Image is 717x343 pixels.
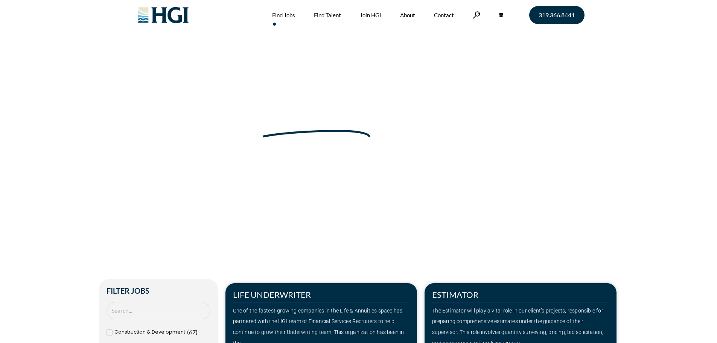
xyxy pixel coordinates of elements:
[539,12,575,18] span: 319.366.8441
[107,302,210,320] input: Search Job
[107,287,210,294] h2: Filter Jobs
[473,11,480,18] a: Search
[114,327,185,338] span: Construction & Development
[166,144,178,151] span: Jobs
[148,144,164,151] a: Home
[233,290,311,300] a: LIFE UNDERWRITER
[189,328,196,335] span: 67
[196,328,198,335] span: )
[529,6,585,24] a: 319.366.8441
[148,108,257,135] span: Make Your
[432,290,478,300] a: ESTIMATOR
[261,109,372,134] span: Next Move
[148,144,178,151] span: »
[187,328,189,335] span: (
